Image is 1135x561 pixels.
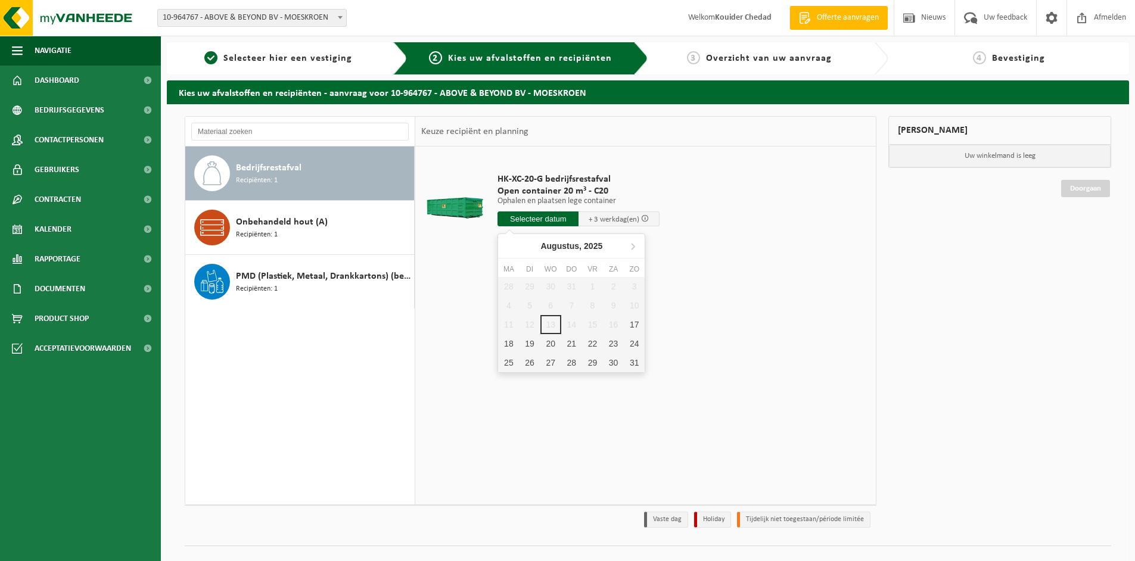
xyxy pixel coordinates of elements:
[540,263,561,275] div: wo
[561,334,582,353] div: 21
[35,95,104,125] span: Bedrijfsgegevens
[35,304,89,334] span: Product Shop
[888,116,1111,145] div: [PERSON_NAME]
[497,173,660,185] span: HK-XC-20-G bedrijfsrestafval
[173,51,384,66] a: 1Selecteer hier een vestiging
[706,54,832,63] span: Overzicht van uw aanvraag
[498,263,519,275] div: ma
[561,353,582,372] div: 28
[497,197,660,205] p: Ophalen en plaatsen lege container
[814,12,882,24] span: Offerte aanvragen
[737,512,870,528] li: Tijdelijk niet toegestaan/période limitée
[603,263,624,275] div: za
[415,117,534,147] div: Keuze recipiënt en planning
[497,185,660,197] span: Open container 20 m³ - C20
[603,334,624,353] div: 23
[429,51,442,64] span: 2
[789,6,888,30] a: Offerte aanvragen
[35,155,79,185] span: Gebruikers
[236,229,278,241] span: Recipiënten: 1
[715,13,772,22] strong: Kouider Chedad
[589,216,639,223] span: + 3 werkdag(en)
[687,51,700,64] span: 3
[519,353,540,372] div: 26
[992,54,1045,63] span: Bevestiging
[35,36,71,66] span: Navigatie
[536,236,607,255] div: Augustus,
[644,512,688,528] li: Vaste dag
[158,10,346,26] span: 10-964767 - ABOVE & BEYOND BV - MOESKROEN
[519,263,540,275] div: di
[35,185,81,214] span: Contracten
[584,242,602,250] i: 2025
[889,145,1111,167] p: Uw winkelmand is leeg
[236,283,278,295] span: Recipiënten: 1
[519,334,540,353] div: 19
[624,353,645,372] div: 31
[35,66,79,95] span: Dashboard
[167,80,1129,104] h2: Kies uw afvalstoffen en recipiënten - aanvraag voor 10-964767 - ABOVE & BEYOND BV - MOESKROEN
[236,161,301,175] span: Bedrijfsrestafval
[191,123,409,141] input: Materiaal zoeken
[540,334,561,353] div: 20
[448,54,612,63] span: Kies uw afvalstoffen en recipiënten
[694,512,731,528] li: Holiday
[35,274,85,304] span: Documenten
[35,214,71,244] span: Kalender
[185,201,415,255] button: Onbehandeld hout (A) Recipiënten: 1
[540,353,561,372] div: 27
[35,125,104,155] span: Contactpersonen
[204,51,217,64] span: 1
[582,353,603,372] div: 29
[973,51,986,64] span: 4
[236,215,328,229] span: Onbehandeld hout (A)
[236,175,278,186] span: Recipiënten: 1
[35,334,131,363] span: Acceptatievoorwaarden
[603,353,624,372] div: 30
[624,315,645,334] div: 17
[624,334,645,353] div: 24
[35,244,80,274] span: Rapportage
[157,9,347,27] span: 10-964767 - ABOVE & BEYOND BV - MOESKROEN
[1061,180,1110,197] a: Doorgaan
[236,269,411,283] span: PMD (Plastiek, Metaal, Drankkartons) (bedrijven)
[185,147,415,201] button: Bedrijfsrestafval Recipiënten: 1
[497,211,579,226] input: Selecteer datum
[498,353,519,372] div: 25
[582,334,603,353] div: 22
[498,334,519,353] div: 18
[624,263,645,275] div: zo
[223,54,352,63] span: Selecteer hier een vestiging
[582,263,603,275] div: vr
[561,263,582,275] div: do
[185,255,415,308] button: PMD (Plastiek, Metaal, Drankkartons) (bedrijven) Recipiënten: 1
